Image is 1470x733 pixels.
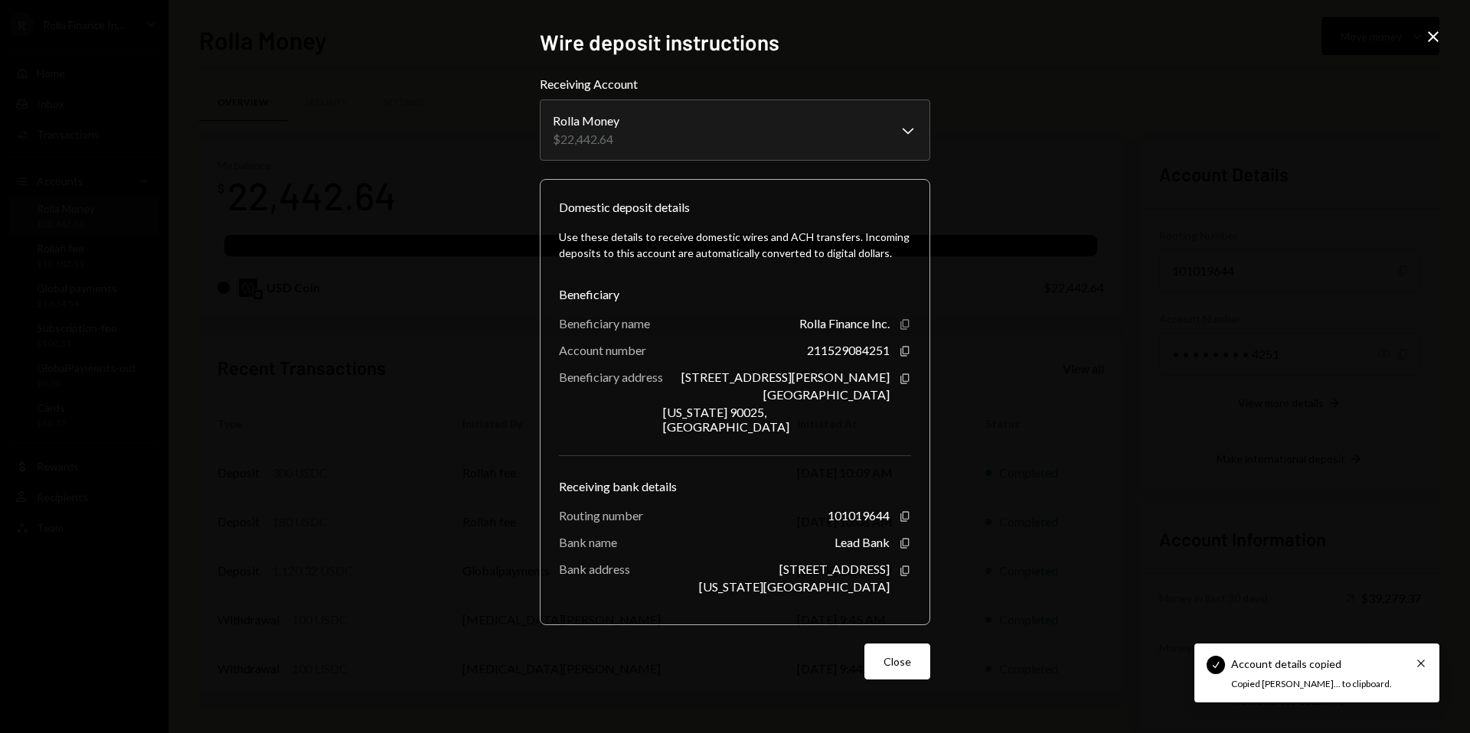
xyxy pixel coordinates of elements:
[559,198,690,217] div: Domestic deposit details
[559,316,650,331] div: Beneficiary name
[559,285,911,304] div: Beneficiary
[807,343,890,357] div: 211529084251
[559,229,911,261] div: Use these details to receive domestic wires and ACH transfers. Incoming deposits to this account ...
[799,316,890,331] div: Rolla Finance Inc.
[559,535,617,549] div: Bank name
[828,508,890,523] div: 101019644
[835,535,890,549] div: Lead Bank
[1231,678,1393,691] div: Copied [PERSON_NAME]... to clipboard.
[540,99,930,161] button: Receiving Account
[559,508,643,523] div: Routing number
[559,343,646,357] div: Account number
[540,28,930,57] h2: Wire deposit instructions
[763,387,890,402] div: [GEOGRAPHIC_DATA]
[540,75,930,93] label: Receiving Account
[681,370,890,384] div: [STREET_ADDRESS][PERSON_NAME]
[559,477,911,496] div: Receiving bank details
[559,562,630,576] div: Bank address
[663,405,890,434] div: [US_STATE] 90025, [GEOGRAPHIC_DATA]
[699,579,890,594] div: [US_STATE][GEOGRAPHIC_DATA]
[559,370,663,384] div: Beneficiary address
[779,562,890,576] div: [STREET_ADDRESS]
[1231,656,1341,672] div: Account details copied
[864,643,930,679] button: Close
